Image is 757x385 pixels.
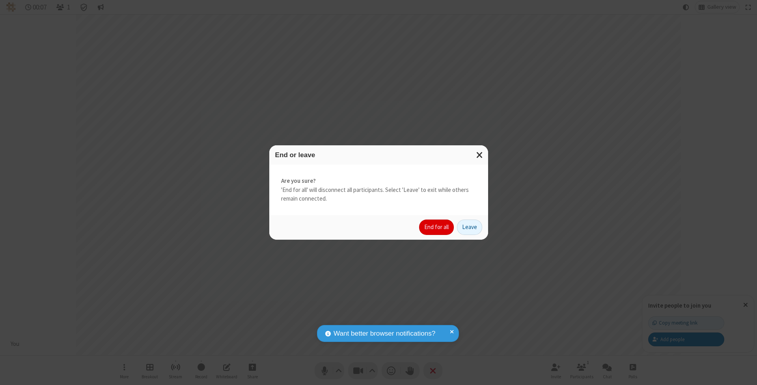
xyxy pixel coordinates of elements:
div: 'End for all' will disconnect all participants. Select 'Leave' to exit while others remain connec... [269,165,488,215]
strong: Are you sure? [281,177,476,186]
button: Leave [457,220,482,235]
button: Close modal [472,145,488,165]
span: Want better browser notifications? [334,329,435,339]
h3: End or leave [275,151,482,159]
button: End for all [419,220,454,235]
